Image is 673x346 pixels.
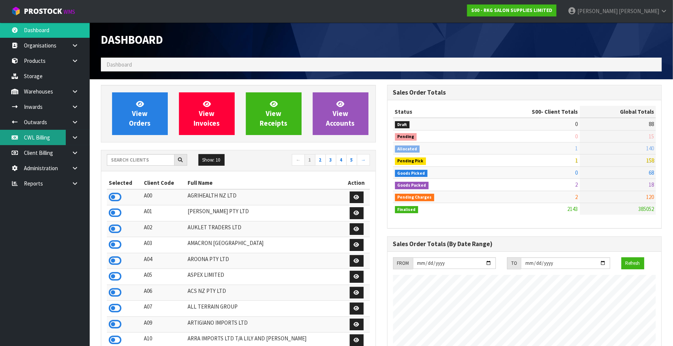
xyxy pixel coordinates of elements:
td: A09 [142,316,186,333]
span: [PERSON_NAME] [577,7,618,15]
span: 140 [646,145,654,152]
span: Dashboard [106,61,132,68]
td: ACS NZ PTY LTD [186,285,343,301]
span: Pending Charges [395,194,435,201]
td: A06 [142,285,186,301]
h3: Sales Order Totals [393,89,656,96]
th: Full Name [186,177,343,189]
th: Global Totals [580,106,656,118]
span: Goods Packed [395,182,429,189]
td: ASPEX LIMITED [186,269,343,285]
span: Dashboard [101,33,163,47]
a: → [357,154,370,166]
td: ARTIGIANO IMPORTS LTD [186,316,343,333]
th: Action [343,177,370,189]
span: [PERSON_NAME] [619,7,659,15]
strong: S00 - RKG SALON SUPPLIES LIMITED [471,7,552,13]
a: ViewReceipts [246,92,302,135]
a: ViewOrders [112,92,168,135]
a: S00 - RKG SALON SUPPLIES LIMITED [467,4,556,16]
img: cube-alt.png [11,6,21,16]
td: A04 [142,253,186,269]
span: View Accounts [326,99,355,128]
div: TO [507,257,521,269]
span: Finalised [395,206,419,214]
a: 3 [325,154,336,166]
td: [PERSON_NAME] PTY LTD [186,205,343,221]
td: AGRIHEALTH NZ LTD [186,189,343,205]
span: View Orders [129,99,151,128]
td: AUKLET TRADERS LTD [186,221,343,237]
td: A03 [142,237,186,253]
th: - Client Totals [480,106,580,118]
span: ProStock [24,6,62,16]
a: ViewInvoices [179,92,235,135]
div: FROM [393,257,413,269]
span: 0 [575,133,578,140]
td: ALL TERRAIN GROUP [186,301,343,317]
td: A01 [142,205,186,221]
span: Pending [395,133,417,141]
td: AROONA PTY LTD [186,253,343,269]
nav: Page navigation [244,154,370,167]
a: ViewAccounts [313,92,368,135]
span: 88 [649,120,654,128]
th: Status [393,106,480,118]
h3: Sales Order Totals (By Date Range) [393,241,656,248]
input: Search clients [107,154,175,166]
span: Allocated [395,146,420,153]
span: Pending Pick [395,157,426,165]
a: 1 [305,154,315,166]
span: 120 [646,193,654,200]
td: A07 [142,301,186,317]
button: Show: 10 [198,154,225,166]
span: 1 [575,145,578,152]
span: 385052 [638,205,654,212]
a: 5 [346,154,357,166]
td: A05 [142,269,186,285]
span: 18 [649,181,654,188]
a: 2 [315,154,326,166]
span: 1 [575,157,578,164]
span: 2143 [568,205,578,212]
span: 15 [649,133,654,140]
small: WMS [64,8,75,15]
th: Client Code [142,177,186,189]
span: 2 [575,193,578,200]
a: 4 [336,154,347,166]
td: A00 [142,189,186,205]
span: Goods Picked [395,170,428,177]
span: 2 [575,181,578,188]
td: A02 [142,221,186,237]
span: 68 [649,169,654,176]
button: Refresh [621,257,644,269]
span: 0 [575,169,578,176]
span: View Receipts [260,99,287,128]
span: Draft [395,121,410,129]
span: 0 [575,120,578,128]
th: Selected [107,177,142,189]
td: AMACRON [GEOGRAPHIC_DATA] [186,237,343,253]
span: View Invoices [194,99,220,128]
span: 158 [646,157,654,164]
span: S00 [532,108,541,115]
a: ← [292,154,305,166]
